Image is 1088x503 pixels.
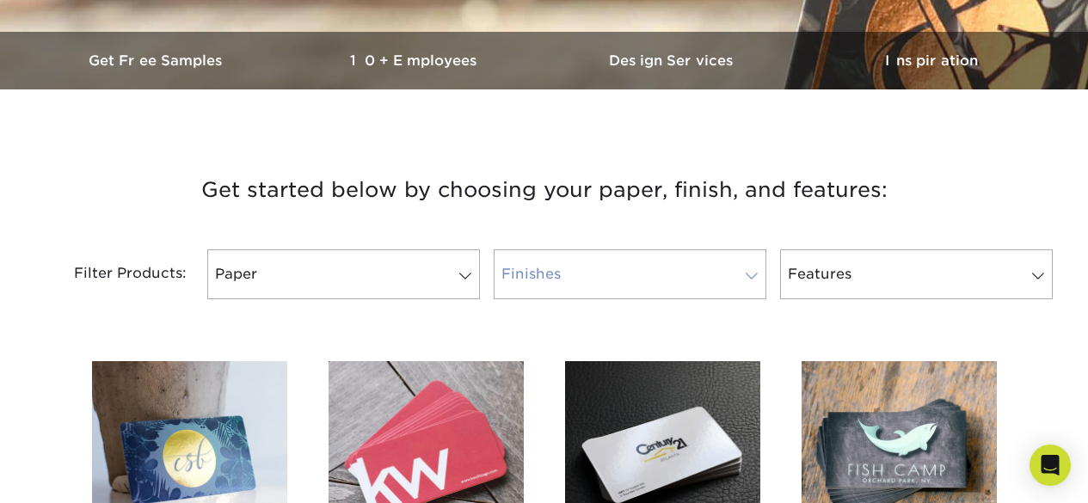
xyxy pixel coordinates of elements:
h3: Get Free Samples [28,52,286,69]
a: Design Services [544,32,802,89]
h3: Inspiration [802,52,1060,69]
div: Open Intercom Messenger [1030,445,1071,486]
h3: 10+ Employees [286,52,544,69]
a: Features [780,249,1053,299]
h3: Design Services [544,52,802,69]
a: Get Free Samples [28,32,286,89]
a: Inspiration [802,32,1060,89]
h3: Get started below by choosing your paper, finish, and features: [41,151,1048,229]
iframe: Google Customer Reviews [4,451,146,497]
a: 10+ Employees [286,32,544,89]
a: Finishes [494,249,766,299]
a: Paper [207,249,480,299]
div: Filter Products: [28,249,200,299]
